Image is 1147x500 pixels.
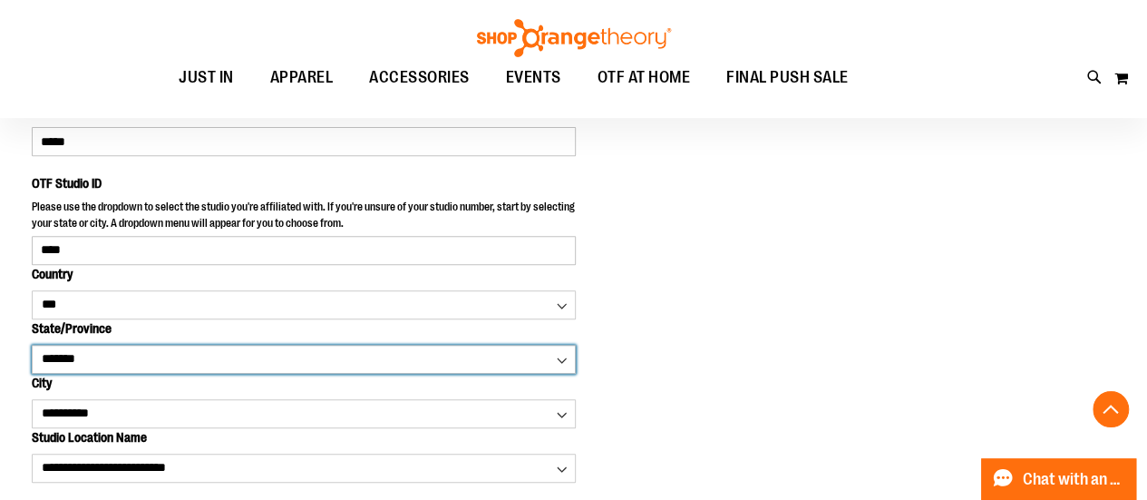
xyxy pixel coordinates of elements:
[179,57,234,98] span: JUST IN
[32,200,576,235] p: Please use the dropdown to select the studio you're affiliated with. If you're unsure of your stu...
[726,57,849,98] span: FINAL PUSH SALE
[270,57,334,98] span: APPAREL
[32,267,73,281] span: Country
[981,458,1137,500] button: Chat with an Expert
[1093,391,1129,427] button: Back To Top
[32,321,112,336] span: State/Province
[474,19,674,57] img: Shop Orangetheory
[32,176,102,191] span: OTF Studio ID
[369,57,470,98] span: ACCESSORIES
[32,376,52,390] span: City
[1023,471,1125,488] span: Chat with an Expert
[598,57,691,98] span: OTF AT HOME
[506,57,561,98] span: EVENTS
[32,430,147,445] span: Studio Location Name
